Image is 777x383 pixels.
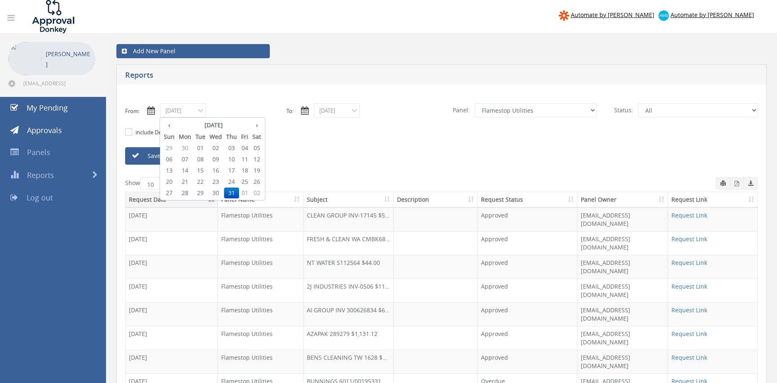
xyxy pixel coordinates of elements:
[193,188,207,198] span: 29
[577,231,668,255] td: [EMAIL_ADDRESS][DOMAIN_NAME]
[577,279,668,302] td: [EMAIL_ADDRESS][DOMAIN_NAME]
[250,188,263,198] span: 02
[577,208,668,231] td: [EMAIL_ADDRESS][DOMAIN_NAME]
[177,188,193,198] span: 28
[177,119,250,131] th: [DATE]
[177,143,193,153] span: 30
[671,259,707,267] a: Request Link
[126,279,218,302] td: [DATE]
[126,255,218,279] td: [DATE]
[218,231,303,255] td: Flamestop Utilities
[239,176,250,187] span: 25
[27,170,54,180] span: Reports
[27,125,62,135] span: Approvals
[162,154,177,165] span: 06
[218,279,303,302] td: Flamestop Utilities
[133,128,183,137] label: include Description
[577,192,668,208] th: Panel Owner: activate to sort column ascending
[559,10,569,21] img: zapier-logomark.png
[224,176,239,187] span: 24
[125,177,191,190] label: Show entries
[177,176,193,187] span: 21
[478,350,577,373] td: Approved
[671,11,754,19] span: Automate by [PERSON_NAME]
[239,165,250,176] span: 18
[250,143,263,153] span: 05
[303,255,394,279] td: NT WATER S112564 $44.00
[303,350,394,373] td: BENS CLEANING TW 1628 $187.00
[609,103,638,117] span: Status:
[239,143,250,153] span: 04
[478,326,577,350] td: Approved
[671,330,707,338] a: Request Link
[162,131,177,143] th: Sun
[27,147,50,157] span: Panels
[162,143,177,153] span: 29
[207,131,224,143] th: Wed
[303,279,394,302] td: 2J INDUSTRIES INV-0506 $11,695.20
[224,143,239,153] span: 03
[478,302,577,326] td: Approved
[286,107,294,115] label: To:
[303,208,394,231] td: CLEAN GROUP INV-17145 $550.00
[218,350,303,373] td: Flamestop Utilities
[218,326,303,350] td: Flamestop Utilities
[126,302,218,326] td: [DATE]
[671,282,707,290] a: Request Link
[162,188,177,198] span: 27
[218,302,303,326] td: Flamestop Utilities
[193,176,207,187] span: 22
[125,107,140,115] label: From:
[46,49,91,69] p: [PERSON_NAME]
[177,154,193,165] span: 07
[250,119,263,131] th: ›
[577,255,668,279] td: [EMAIL_ADDRESS][DOMAIN_NAME]
[478,208,577,231] td: Approved
[23,80,94,86] span: [EMAIL_ADDRESS][DOMAIN_NAME]
[303,231,394,255] td: FRESH & CLEAN WA CMBK687619 $84.94
[193,165,207,176] span: 15
[177,165,193,176] span: 14
[671,306,707,314] a: Request Link
[478,231,577,255] td: Approved
[577,326,668,350] td: [EMAIL_ADDRESS][DOMAIN_NAME]
[207,176,224,187] span: 23
[303,326,394,350] td: AZAPAK 289279 $1,131.12
[668,192,757,208] th: Request Link: activate to sort column ascending
[224,165,239,176] span: 17
[303,302,394,326] td: AI GROUP INV 300626834 $6,622.00
[239,154,250,165] span: 11
[224,188,239,198] span: 31
[577,302,668,326] td: [EMAIL_ADDRESS][DOMAIN_NAME]
[193,154,207,165] span: 08
[250,131,263,143] th: Sat
[250,176,263,187] span: 26
[478,279,577,302] td: Approved
[116,44,270,58] a: Add New Panel
[394,192,478,208] th: Description: activate to sort column ascending
[162,165,177,176] span: 13
[577,350,668,373] td: [EMAIL_ADDRESS][DOMAIN_NAME]
[303,192,394,208] th: Subject: activate to sort column ascending
[671,235,707,243] a: Request Link
[126,192,218,208] th: Request Date: activate to sort column descending
[207,143,224,153] span: 02
[126,208,218,231] td: [DATE]
[207,154,224,165] span: 09
[207,188,224,198] span: 30
[239,188,250,198] span: 01
[125,147,221,165] a: Save
[27,193,53,203] span: Log out
[250,165,263,176] span: 19
[218,208,303,231] td: Flamestop Utilities
[478,255,577,279] td: Approved
[207,165,224,176] span: 16
[571,11,654,19] span: Automate by [PERSON_NAME]
[671,353,707,361] a: Request Link
[126,231,218,255] td: [DATE]
[162,119,177,131] th: ‹
[671,211,707,219] a: Request Link
[448,103,475,117] span: Panel:
[126,326,218,350] td: [DATE]
[239,131,250,143] th: Fri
